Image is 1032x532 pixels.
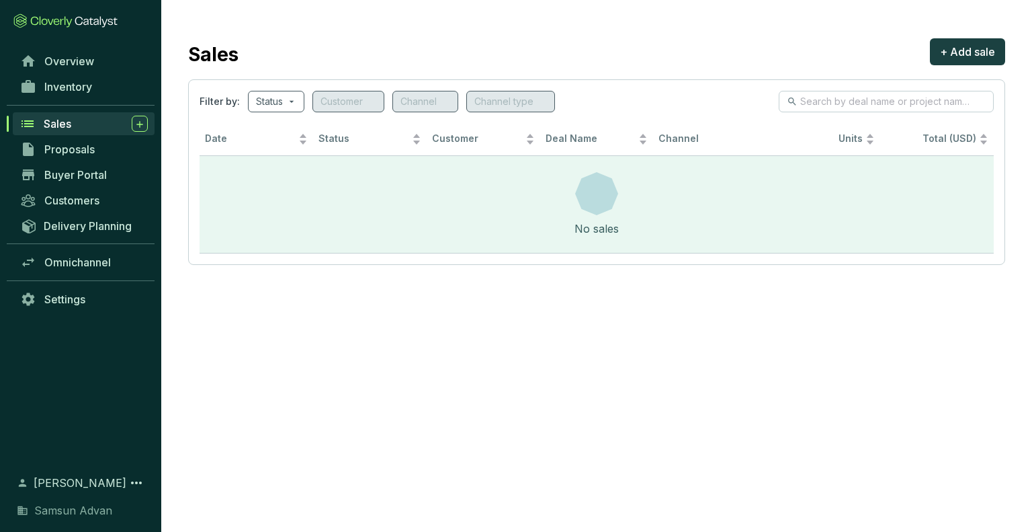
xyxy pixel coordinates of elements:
span: Total (USD) [922,132,976,144]
span: Inventory [44,80,92,93]
span: Delivery Planning [44,219,132,233]
th: Date [200,123,313,156]
span: Customers [44,194,99,207]
span: Proposals [44,143,95,156]
th: Channel [653,123,767,156]
th: Status [313,123,427,156]
span: [PERSON_NAME] [34,475,126,491]
a: Overview [13,50,155,73]
button: + Add sale [930,38,1005,65]
th: Deal Name [540,123,654,156]
span: Customer [432,132,523,145]
a: Proposals [13,138,155,161]
a: Delivery Planning [13,215,155,237]
th: Units [767,123,880,156]
span: Date [205,132,296,145]
span: Deal Name [546,132,636,145]
a: Customers [13,189,155,212]
span: Samsun Advan [34,502,112,519]
h2: Sales [188,40,239,69]
span: Settings [44,293,85,306]
span: Status [318,132,409,145]
div: No sales [574,221,619,237]
th: Customer [427,123,540,156]
a: Settings [13,288,155,311]
a: Inventory [13,75,155,98]
span: Omnichannel [44,256,111,269]
span: Overview [44,54,94,68]
span: Units [772,132,863,145]
span: + Add sale [940,44,995,60]
span: Filter by: [200,95,240,108]
a: Omnichannel [13,251,155,274]
span: Sales [44,117,71,130]
a: Sales [13,112,155,135]
span: Buyer Portal [44,168,107,182]
input: Search by deal name or project name... [800,94,974,109]
a: Buyer Portal [13,163,155,186]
